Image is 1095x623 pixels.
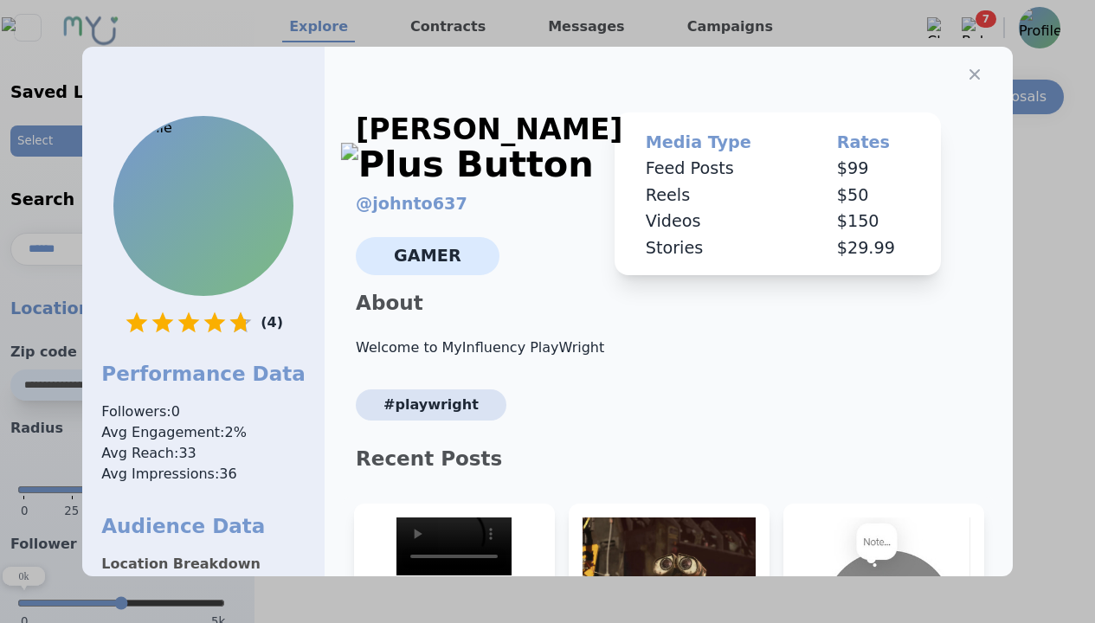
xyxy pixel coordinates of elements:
[622,183,813,209] td: Reels
[261,310,283,336] p: ( 4 )
[101,443,306,464] span: Avg Reach: 33
[622,130,813,156] th: Media Type
[356,237,499,275] span: Gamer
[356,194,467,214] a: @johnto637
[101,401,306,422] span: Followers: 0
[622,209,813,235] td: Videos
[101,422,306,443] span: Avg Engagement: 2 %
[342,289,995,317] p: About
[101,512,306,540] h1: Audience Data
[101,360,306,388] h1: Performance Data
[813,209,935,235] td: $ 150
[813,235,935,262] td: $ 29.99
[342,445,995,472] p: Recent Posts
[813,183,935,209] td: $ 50
[341,143,594,186] img: Plus Button
[101,554,306,575] p: Location Breakdown
[622,235,813,262] td: Stories
[356,112,622,182] div: [PERSON_NAME]
[342,337,995,358] p: Welcome to MyInfluency PlayWright
[101,464,306,485] span: Avg Impressions: 36
[813,130,935,156] th: Rates
[813,156,935,183] td: $ 99
[115,118,292,294] img: Profile
[356,389,506,421] span: #PlayWright
[622,156,813,183] td: Feed Posts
